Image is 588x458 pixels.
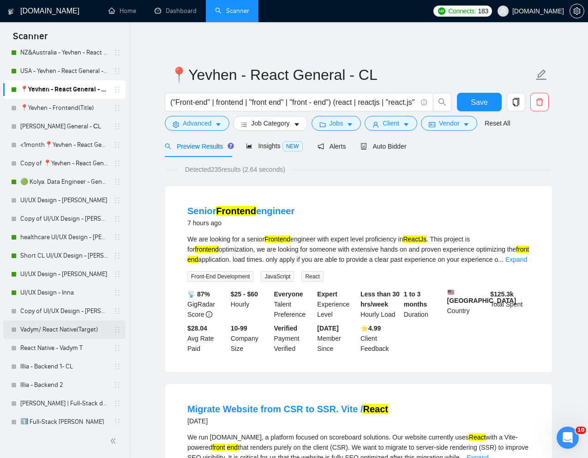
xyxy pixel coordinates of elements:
[404,290,427,308] b: 1 to 3 months
[347,121,353,128] span: caret-down
[570,7,584,15] span: setting
[114,344,121,352] span: holder
[212,444,225,451] mark: front
[20,247,108,265] a: Short CL UI/UX Design - [PERSON_NAME]
[272,323,316,354] div: Payment Verified
[165,143,171,150] span: search
[448,289,454,295] img: 🇺🇸
[173,121,179,128] span: setting
[439,118,459,128] span: Vendor
[570,7,584,15] a: setting
[274,290,303,298] b: Everyone
[6,30,55,49] span: Scanner
[114,363,121,370] span: holder
[187,234,530,265] div: We are looking for a senior engineer with expert level proficiency in . This project is for optim...
[241,121,247,128] span: bars
[319,121,326,128] span: folder
[231,290,258,298] b: $25 - $60
[186,289,229,319] div: GigRadar Score
[227,142,235,150] div: Tooltip anchor
[438,7,445,15] img: upwork-logo.png
[114,197,121,204] span: holder
[421,99,427,105] span: info-circle
[507,98,525,106] span: copy
[315,289,359,319] div: Experience Level
[402,289,445,319] div: Duration
[294,121,300,128] span: caret-down
[20,228,108,247] a: healthcare UI/UX Design - [PERSON_NAME]
[246,143,252,149] span: area-chart
[20,173,108,191] a: 🟢 Kolya. Data Engineer - General
[363,404,388,414] mark: React
[507,93,525,111] button: copy
[20,283,108,302] a: UI/UX Design - Inna
[165,116,229,131] button: settingAdvancedcaret-down
[312,116,361,131] button: folderJobscaret-down
[274,325,298,332] b: Verified
[359,323,402,354] div: Client Feedback
[20,136,108,154] a: <1month📍Yevhen - React General - СL
[505,256,527,263] a: Expand
[108,7,136,15] a: homeHome
[471,96,487,108] span: Save
[469,434,486,441] mark: React
[187,416,388,427] div: [DATE]
[570,4,584,18] button: setting
[114,400,121,407] span: holder
[20,339,108,357] a: React Native - Vadym T
[20,320,108,339] a: Vadym/ React Native(Target)
[114,123,121,130] span: holder
[187,206,294,216] a: SeniorFrontendengineer
[485,118,510,128] a: Reset All
[490,290,514,298] b: $ 125.3k
[429,121,435,128] span: idcard
[231,325,247,332] b: 10-99
[114,141,121,149] span: holder
[20,43,108,62] a: NZ&Australia - Yevhen - React General - СL
[20,413,108,431] a: 1️⃣ Full-Stack [PERSON_NAME]
[383,118,399,128] span: Client
[114,160,121,167] span: holder
[317,325,338,332] b: [DATE]
[478,6,488,16] span: 183
[315,323,359,354] div: Member Since
[20,117,108,136] a: [PERSON_NAME] General - СL
[187,290,210,298] b: 📡 87%
[403,121,409,128] span: caret-down
[264,235,290,243] mark: Frontend
[448,6,476,16] span: Connects:
[114,381,121,389] span: holder
[20,80,108,99] a: 📍Yevhen - React General - СL
[114,104,121,112] span: holder
[186,323,229,354] div: Avg Rate Paid
[179,164,292,175] span: Detected 235 results (2.64 seconds)
[227,444,238,451] mark: end
[229,323,272,354] div: Company Size
[187,256,198,263] mark: end
[421,116,477,131] button: idcardVendorcaret-down
[20,265,108,283] a: UI/UX Design - [PERSON_NAME]
[530,93,549,111] button: delete
[114,326,121,333] span: holder
[20,62,108,80] a: USA - Yevhen - React General - СL
[114,49,121,56] span: holder
[195,246,218,253] mark: frontend
[360,143,406,150] span: Auto Bidder
[165,143,231,150] span: Preview Results
[246,142,302,150] span: Insights
[183,118,211,128] span: Advanced
[576,427,586,434] span: 10
[114,67,121,75] span: holder
[170,63,534,86] input: Scanner name...
[433,93,451,111] button: search
[110,436,119,446] span: double-left
[516,246,529,253] mark: front
[20,302,108,320] a: Copy of UI/UX Design - [PERSON_NAME]
[187,325,207,332] b: $28.04
[20,210,108,228] a: Copy of UI/UX Design - [PERSON_NAME]
[463,121,469,128] span: caret-down
[187,217,294,229] div: 7 hours ago
[447,289,516,304] b: [GEOGRAPHIC_DATA]
[403,235,426,243] mark: ReactJs
[20,154,108,173] a: Copy of 📍Yevhen - React General - СL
